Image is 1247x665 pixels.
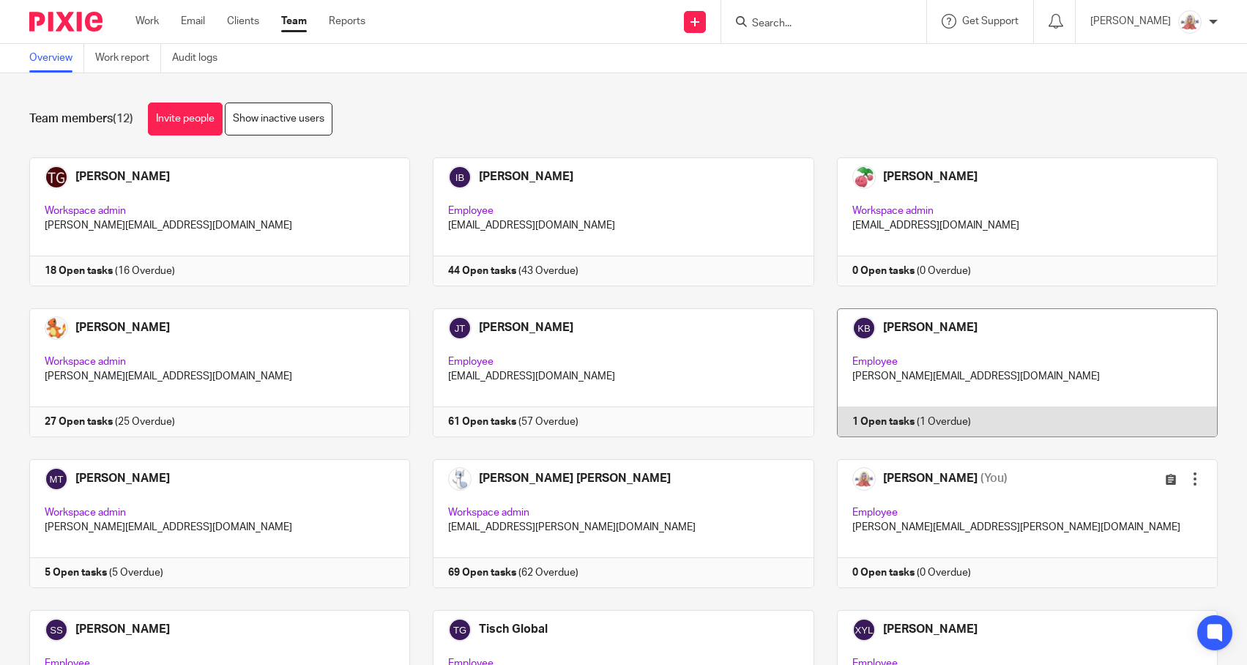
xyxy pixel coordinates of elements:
[329,14,365,29] a: Reports
[962,16,1019,26] span: Get Support
[1090,14,1171,29] p: [PERSON_NAME]
[148,103,223,135] a: Invite people
[225,103,332,135] a: Show inactive users
[181,14,205,29] a: Email
[1178,10,1202,34] img: 124.png
[172,44,228,73] a: Audit logs
[29,44,84,73] a: Overview
[29,111,133,127] h1: Team members
[751,18,882,31] input: Search
[113,113,133,125] span: (12)
[135,14,159,29] a: Work
[95,44,161,73] a: Work report
[29,12,103,31] img: Pixie
[227,14,259,29] a: Clients
[281,14,307,29] a: Team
